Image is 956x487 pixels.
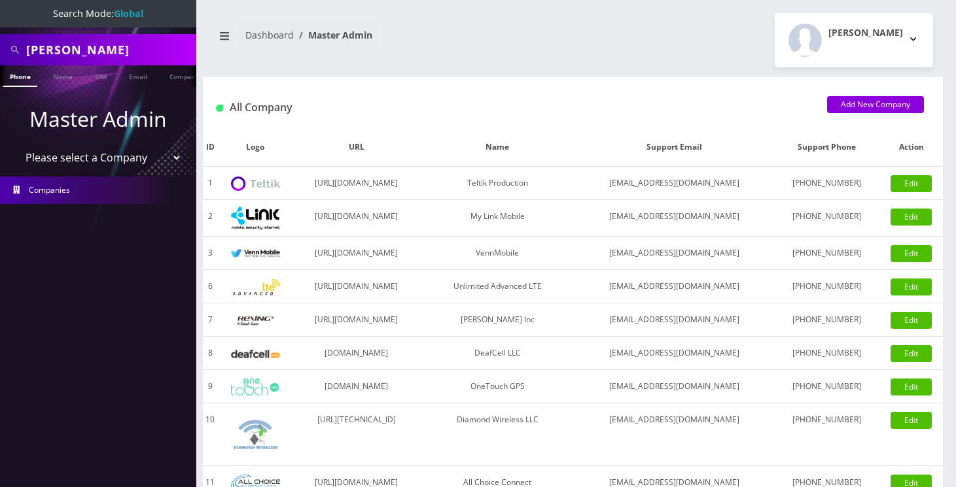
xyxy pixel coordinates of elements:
a: Edit [891,175,932,192]
h2: [PERSON_NAME] [828,27,903,39]
th: Action [879,128,943,167]
nav: breadcrumb [213,22,563,59]
td: [PHONE_NUMBER] [774,167,879,200]
td: My Link Mobile [420,200,575,237]
td: [EMAIL_ADDRESS][DOMAIN_NAME] [575,303,774,337]
td: [PHONE_NUMBER] [774,270,879,303]
td: [PHONE_NUMBER] [774,200,879,237]
img: OneTouch GPS [231,378,280,395]
img: Unlimited Advanced LTE [231,279,280,295]
span: Search Mode: [53,7,143,20]
td: [URL][DOMAIN_NAME] [293,237,421,270]
td: [PHONE_NUMBER] [774,303,879,337]
h1: All Company [216,101,807,114]
span: Companies [29,184,70,195]
a: Dashboard [245,29,294,41]
a: Email [122,65,154,86]
a: SIM [88,65,113,86]
a: Edit [891,345,932,362]
td: [PHONE_NUMBER] [774,370,879,403]
th: ID [203,128,218,167]
img: Diamond Wireless LLC [231,410,280,459]
td: [URL][DOMAIN_NAME] [293,200,421,237]
img: Rexing Inc [231,314,280,327]
a: Edit [891,278,932,295]
th: Support Phone [774,128,879,167]
td: [DOMAIN_NAME] [293,370,421,403]
li: Master Admin [294,28,372,42]
td: OneTouch GPS [420,370,575,403]
td: [DOMAIN_NAME] [293,337,421,370]
td: [URL][DOMAIN_NAME] [293,303,421,337]
td: [PHONE_NUMBER] [774,337,879,370]
a: Add New Company [827,96,924,113]
a: Edit [891,378,932,395]
td: [URL][DOMAIN_NAME] [293,270,421,303]
td: 7 [203,303,218,337]
img: My Link Mobile [231,207,280,229]
td: Unlimited Advanced LTE [420,270,575,303]
td: 3 [203,237,218,270]
img: All Company [216,105,223,112]
a: Edit [891,312,932,329]
td: 2 [203,200,218,237]
th: Logo [218,128,293,167]
a: Edit [891,209,932,226]
td: DeafCell LLC [420,337,575,370]
a: Edit [891,412,932,429]
td: 10 [203,403,218,466]
td: Diamond Wireless LLC [420,403,575,466]
img: Teltik Production [231,176,280,192]
input: Search All Companies [26,37,193,62]
td: [PHONE_NUMBER] [774,403,879,466]
td: [EMAIL_ADDRESS][DOMAIN_NAME] [575,370,774,403]
td: [URL][DOMAIN_NAME] [293,167,421,200]
td: [EMAIL_ADDRESS][DOMAIN_NAME] [575,167,774,200]
a: Name [46,65,79,86]
th: Support Email [575,128,774,167]
button: [PERSON_NAME] [775,13,933,67]
td: [EMAIL_ADDRESS][DOMAIN_NAME] [575,237,774,270]
td: [EMAIL_ADDRESS][DOMAIN_NAME] [575,403,774,466]
td: 9 [203,370,218,403]
td: 1 [203,167,218,200]
td: [EMAIL_ADDRESS][DOMAIN_NAME] [575,200,774,237]
td: [PERSON_NAME] Inc [420,303,575,337]
th: URL [293,128,421,167]
td: Teltik Production [420,167,575,200]
td: [EMAIL_ADDRESS][DOMAIN_NAME] [575,270,774,303]
td: [URL][TECHNICAL_ID] [293,403,421,466]
td: VennMobile [420,237,575,270]
img: VennMobile [231,249,280,258]
a: Edit [891,245,932,262]
td: 6 [203,270,218,303]
strong: Global [114,7,143,20]
td: 8 [203,337,218,370]
a: Phone [3,65,37,87]
th: Name [420,128,575,167]
td: [EMAIL_ADDRESS][DOMAIN_NAME] [575,337,774,370]
td: [PHONE_NUMBER] [774,237,879,270]
img: DeafCell LLC [231,350,280,358]
a: Company [163,65,207,86]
